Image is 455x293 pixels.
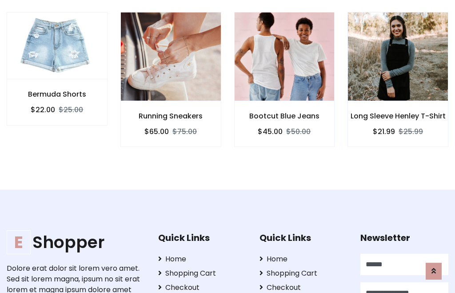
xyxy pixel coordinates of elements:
[7,90,107,98] h6: Bermuda Shorts
[31,106,55,114] h6: $22.00
[7,230,31,254] span: E
[258,127,283,136] h6: $45.00
[158,232,246,243] h5: Quick Links
[347,12,448,147] a: Long Sleeve Henley T-Shirt $21.99$25.99
[144,127,169,136] h6: $65.00
[259,232,347,243] h5: Quick Links
[7,232,144,252] a: EShopper
[286,126,311,137] del: $50.00
[348,112,448,120] h6: Long Sleeve Henley T-Shirt
[234,12,335,147] a: Bootcut Blue Jeans $45.00$50.00
[158,268,246,279] a: Shopping Cart
[399,126,423,137] del: $25.99
[172,126,197,137] del: $75.00
[360,232,448,243] h5: Newsletter
[7,232,144,252] h1: Shopper
[120,12,221,147] a: Running Sneakers $65.00$75.00
[7,12,108,126] a: Bermuda Shorts $22.00$25.00
[259,254,347,265] a: Home
[235,112,335,120] h6: Bootcut Blue Jeans
[259,268,347,279] a: Shopping Cart
[259,282,347,293] a: Checkout
[373,127,395,136] h6: $21.99
[59,105,83,115] del: $25.00
[158,254,246,265] a: Home
[121,112,221,120] h6: Running Sneakers
[158,282,246,293] a: Checkout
